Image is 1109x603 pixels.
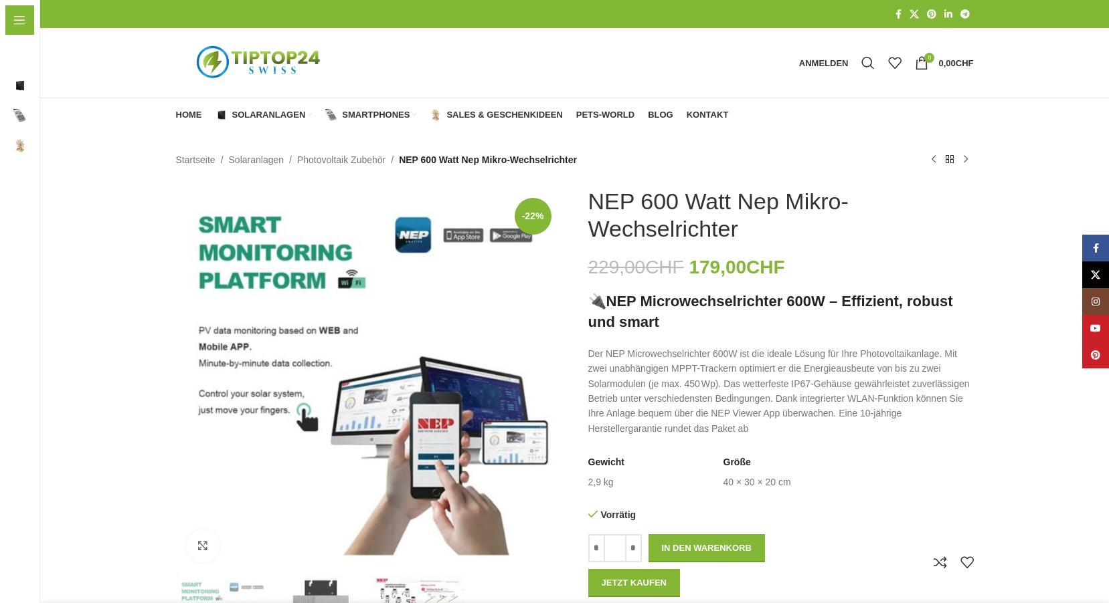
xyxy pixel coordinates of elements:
span: Pets-World [576,110,634,120]
img: Sales & Geschenkideen [430,109,442,121]
span: CHF [746,257,785,277]
span: Kontakt [687,110,729,120]
a: Pinterest Social Link [1082,342,1109,368]
a: Anmelden [792,49,855,76]
strong: NEP Microwechselrichter 600W – Effizient, robust und smart [588,293,953,330]
span: Menü [32,13,57,27]
span: Blog [648,110,673,120]
img: Solaranlagen [13,79,27,92]
a: Facebook Social Link [1082,235,1109,261]
a: Solaranlagen [229,152,284,167]
span: Kontakt [13,224,48,248]
span: Blog [13,194,34,218]
span: Solaranlagen [33,74,92,98]
bdi: 179,00 [689,257,784,277]
a: Suche [855,49,881,76]
a: Blog [648,102,673,128]
a: X Social Link [1082,261,1109,288]
a: 0 0,00CHF [908,49,980,76]
a: Kontakt [687,102,729,128]
a: Pinterest Social Link [923,5,940,23]
a: Startseite [176,152,216,167]
span: Anmelden [799,59,849,68]
a: Instagram Social Link [1082,288,1109,315]
div: Hauptnavigation [169,102,736,128]
span: Home [13,43,39,68]
a: Logo der Website [176,57,343,68]
img: Sales & Geschenkideen [13,139,27,152]
img: H2c172fe1dfc145729fae6a5890126e09w.jpg_960x960_39c920dd-527c-43d8-9d2f-57e1d41b5fed [176,188,562,573]
a: YouTube Social Link [1082,315,1109,342]
span: Gewicht [588,456,624,469]
a: Home [176,102,202,128]
p: Vorrätig [588,509,774,521]
table: Produktdetails [588,456,974,489]
nav: Breadcrumb [176,152,577,167]
a: Sales & Geschenkideen [430,102,562,128]
span: -22% [515,198,551,235]
bdi: 0,00 [938,58,973,68]
span: Das wetterfeste IP67-Gehäuse gewährleistet zuverlässigen Betrieb unter verschiedensten Bedingungen. [588,378,970,404]
span: Home [176,110,202,120]
a: Smartphones [325,102,416,128]
span: Mit zwei unabhängigen MPPT-Trackern optimiert er die Energieausbeute von bis zu zwei Solarmodulen... [588,348,957,389]
a: Facebook Social Link [891,5,906,23]
a: Nächstes Produkt [958,152,974,168]
img: Smartphones [325,109,337,121]
a: Pets-World [576,102,634,128]
td: 40 × 30 × 20 cm [723,476,791,489]
span: 0 [924,53,934,63]
img: Solaranlagen [216,109,228,121]
span: CHF [956,58,974,68]
span: NEP 600 Watt Nep Mikro-Wechselrichter [399,152,577,167]
div: Meine Wunschliste [881,49,908,76]
a: Telegram Social Link [956,5,974,23]
span: Smartphones [33,104,93,128]
span: Größe [723,456,751,469]
span: Eine 10-jährige Herstellergarantie rundet das Paket ab [588,408,902,433]
a: LinkedIn Social Link [940,5,956,23]
button: In den Warenkorb [649,534,765,562]
span: CHF [645,257,684,277]
button: Jetzt kaufen [588,569,681,597]
a: X Social Link [906,5,923,23]
a: Solaranlagen [216,102,313,128]
span: Der NEP Microwechselrichter 600W ist die ideale Lösung für Ihre Photovoltaikanlage. [588,348,942,359]
bdi: 229,00 [588,257,684,277]
img: Smartphones [13,109,27,122]
td: 2,9 kg [588,476,614,489]
input: Produktmenge [605,534,625,562]
span: Solaranlagen [232,110,306,120]
h3: 🔌 [588,291,974,333]
span: Sales & Geschenkideen [446,110,562,120]
span: Smartphones [342,110,410,120]
span: Dank integrierter WLAN-Funktion können Sie Ihre Anlage bequem über die NEP Viewer App überwachen. [588,393,963,418]
a: Photovoltaik Zubehör [297,152,386,167]
a: Vorheriges Produkt [926,152,942,168]
span: Pets-World [13,164,63,188]
h1: NEP 600 Watt Nep Mikro-Wechselrichter [588,188,974,243]
span: Sales & Geschenkideen [33,134,139,158]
